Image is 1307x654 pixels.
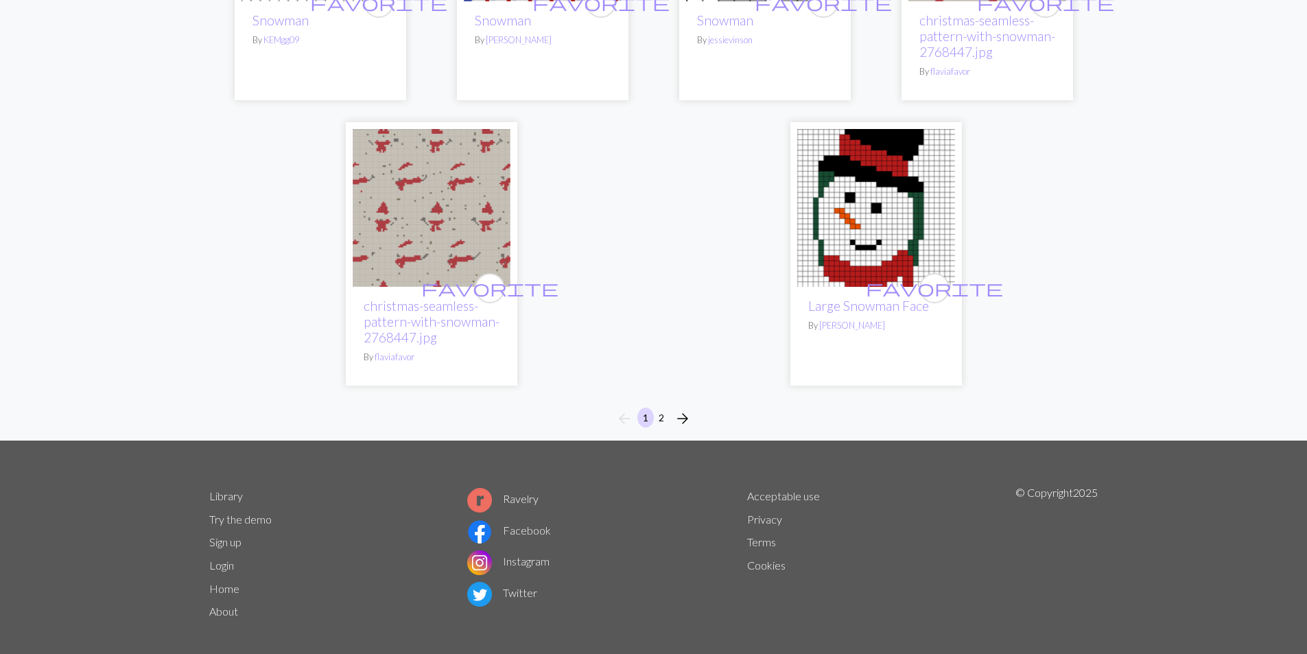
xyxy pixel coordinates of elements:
p: By [697,34,833,47]
a: KEMgg09 [263,34,299,45]
i: Next [674,410,691,427]
a: christmas-seamless-pattern-with-snowman-2768447.jpg [919,12,1055,60]
button: 1 [637,408,654,428]
img: Instagram logo [467,550,492,575]
a: [PERSON_NAME] [819,320,885,331]
a: Instagram [467,554,550,568]
a: Snowman [252,12,309,28]
a: Snowman [475,12,531,28]
img: Ravelry logo [467,488,492,513]
a: jessievinson [708,34,753,45]
p: © Copyright 2025 [1015,484,1098,623]
a: flaviafavor [375,351,414,362]
a: Home [209,582,239,595]
a: Large Snowman Face [808,298,929,314]
a: Snowman [697,12,753,28]
button: favourite [919,273,950,303]
img: Facebook logo [467,519,492,544]
a: Large Snowman Face [797,200,955,213]
a: Twitter [467,586,537,599]
button: favourite [475,273,505,303]
i: favourite [421,275,558,302]
a: Try the demo [209,513,272,526]
p: By [919,65,1055,78]
a: christmas-seamless-pattern-with-snowman-2768447.jpg [364,298,499,345]
a: Facebook [467,524,551,537]
span: arrow_forward [674,409,691,428]
a: Acceptable use [747,489,820,502]
img: Large Snowman Face [797,129,955,287]
a: Cookies [747,559,786,572]
img: christmas-seamless-pattern-with-snowman-2768447.jpg [353,129,510,287]
p: By [364,351,499,364]
i: favourite [866,275,1003,302]
a: christmas-seamless-pattern-with-snowman-2768447.jpg [353,200,510,213]
button: 2 [653,408,670,428]
span: favorite [421,277,558,299]
a: Login [209,559,234,572]
a: Ravelry [467,492,539,505]
a: Sign up [209,535,242,548]
p: By [475,34,611,47]
p: By [808,319,944,332]
a: Privacy [747,513,782,526]
span: favorite [866,277,1003,299]
img: Twitter logo [467,582,492,607]
a: Library [209,489,243,502]
p: By [252,34,388,47]
button: Next [669,408,696,430]
nav: Page navigation [611,408,696,430]
a: About [209,605,238,618]
a: flaviafavor [930,66,970,77]
a: [PERSON_NAME] [486,34,552,45]
a: Terms [747,535,776,548]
